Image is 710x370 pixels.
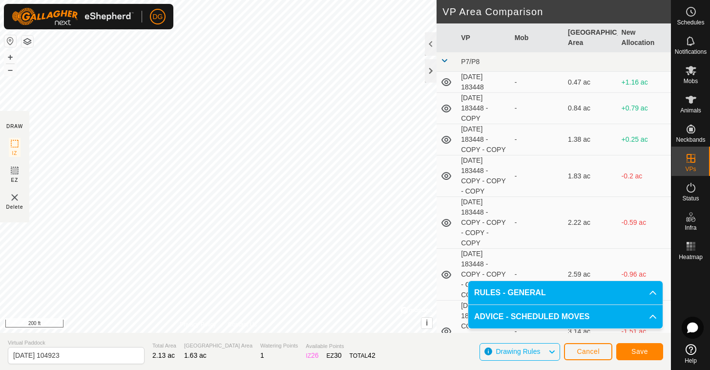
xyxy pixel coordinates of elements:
[564,72,617,93] td: 0.47 ac
[457,197,510,249] td: [DATE] 183448 - COPY - COPY - COPY - COPY
[4,35,16,47] button: Reset Map
[4,51,16,63] button: +
[421,318,432,328] button: i
[685,166,696,172] span: VPs
[11,176,19,184] span: EZ
[515,171,560,181] div: -
[152,342,176,350] span: Total Area
[564,301,617,363] td: 3.14 ac
[260,351,264,359] span: 1
[368,351,376,359] span: 42
[9,192,21,203] img: VP
[457,301,510,363] td: [DATE] 183448 - COPY - COPY - COPY - COPY - COPY - COPY
[457,249,510,301] td: [DATE] 183448 - COPY - COPY - COPY - COPY - COPY
[468,281,663,305] p-accordion-header: RULES - GENERAL
[682,196,699,201] span: Status
[515,269,560,280] div: -
[457,23,510,52] th: VP
[184,342,252,350] span: [GEOGRAPHIC_DATA] Area
[184,351,207,359] span: 1.63 ac
[511,23,564,52] th: Mob
[676,137,705,143] span: Neckbands
[564,155,617,197] td: 1.83 ac
[306,350,318,361] div: IZ
[618,93,671,124] td: +0.79 ac
[260,342,298,350] span: Watering Points
[457,72,510,93] td: [DATE] 183448
[618,23,671,52] th: New Allocation
[631,348,648,355] span: Save
[677,20,704,25] span: Schedules
[515,103,560,113] div: -
[685,225,696,231] span: Infra
[618,124,671,155] td: +0.25 ac
[515,77,560,87] div: -
[671,340,710,368] a: Help
[564,197,617,249] td: 2.22 ac
[564,93,617,124] td: 0.84 ac
[474,287,546,299] span: RULES - GENERAL
[564,124,617,155] td: 1.38 ac
[577,348,600,355] span: Cancel
[474,311,589,323] span: ADVICE - SCHEDULED MOVES
[306,342,375,350] span: Available Points
[426,319,428,327] span: i
[515,218,560,228] div: -
[6,123,23,130] div: DRAW
[21,36,33,47] button: Map Layers
[564,23,617,52] th: [GEOGRAPHIC_DATA] Area
[616,343,663,360] button: Save
[468,305,663,328] p-accordion-header: ADVICE - SCHEDULED MOVES
[680,108,701,113] span: Animals
[152,351,175,359] span: 2.13 ac
[350,350,376,361] div: TOTAL
[515,326,560,337] div: -
[564,343,612,360] button: Cancel
[618,249,671,301] td: -0.96 ac
[496,348,540,355] span: Drawing Rules
[327,350,342,361] div: EZ
[457,155,510,197] td: [DATE] 183448 - COPY - COPY - COPY
[180,320,216,329] a: Privacy Policy
[334,351,342,359] span: 30
[618,72,671,93] td: +1.16 ac
[457,124,510,155] td: [DATE] 183448 - COPY - COPY
[679,254,703,260] span: Heatmap
[228,320,257,329] a: Contact Us
[618,301,671,363] td: -1.51 ac
[311,351,319,359] span: 26
[442,6,671,18] h2: VP Area Comparison
[457,93,510,124] td: [DATE] 183448 - COPY
[618,155,671,197] td: -0.2 ac
[153,12,163,22] span: DG
[6,203,23,211] span: Delete
[515,134,560,145] div: -
[618,197,671,249] td: -0.59 ac
[685,358,697,364] span: Help
[8,339,145,347] span: Virtual Paddock
[12,8,134,25] img: Gallagher Logo
[675,49,707,55] span: Notifications
[461,58,480,65] span: P7/P8
[12,150,18,157] span: IZ
[4,64,16,76] button: –
[684,78,698,84] span: Mobs
[564,249,617,301] td: 2.59 ac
